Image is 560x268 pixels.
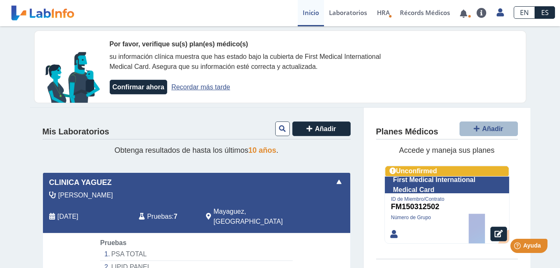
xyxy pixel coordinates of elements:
span: Añadir [315,125,336,132]
span: Pruebas [147,212,172,222]
span: 2025-08-20 [58,212,78,222]
b: 7 [174,213,178,220]
a: EN [514,6,535,19]
span: su información clínica muestra que has estado bajo la cubierta de First Medical International Med... [110,53,381,70]
li: PSA TOTAL [100,248,292,261]
span: Clinica Yaguez [49,177,112,188]
h4: Mis Laboratorios [43,127,109,137]
span: Obtenga resultados de hasta los últimos . [114,146,278,154]
a: ES [535,6,555,19]
iframe: Help widget launcher [486,235,551,259]
span: Mayaguez, PR [213,207,306,227]
a: Recordar más tarde [171,83,230,91]
span: Añadir [482,125,503,132]
div: : [133,207,200,227]
h4: Planes Médicos [376,127,438,137]
span: Accede y maneja sus planes [399,146,495,154]
div: Por favor, verifique su(s) plan(es) médico(s) [110,39,406,49]
button: Añadir [460,121,518,136]
button: Confirmar ahora [110,80,167,94]
span: HRA [377,8,390,17]
span: 10 años [249,146,276,154]
button: Añadir [292,121,351,136]
span: Pruebas [100,239,126,246]
span: Muniz Medina, Rebecca [58,190,113,200]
